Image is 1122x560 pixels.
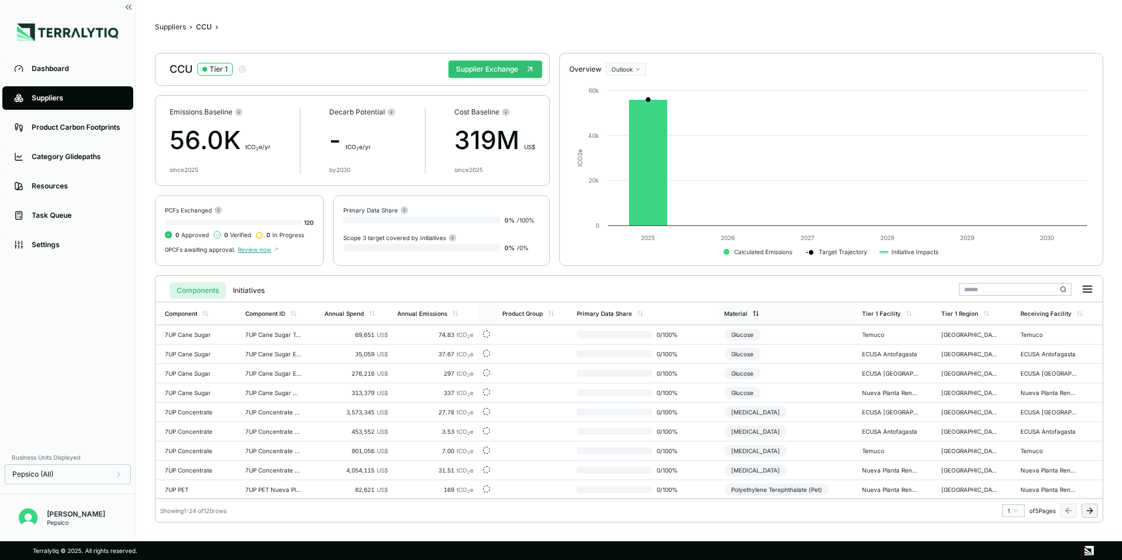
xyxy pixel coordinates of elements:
[454,166,483,173] div: since 2025
[245,350,302,357] div: 7UP Cane Sugar ECUSA Antofagasta
[32,123,121,132] div: Product Carbon Footprints
[32,211,121,220] div: Task Queue
[245,467,302,474] div: 7UP Concentrate Nueva Planta Renca
[1008,507,1019,514] div: 1
[457,428,474,435] span: tCO e
[224,231,228,238] span: 0
[1020,467,1077,474] div: Nueva Planta Renca
[397,389,474,396] div: 337
[165,409,221,416] div: 7UP Concentrate
[377,370,388,377] span: US$
[397,467,474,474] div: 31.51
[448,60,542,78] button: Supplier Exchange
[165,389,221,396] div: 7UP Cane Sugar
[724,445,787,457] div: [MEDICAL_DATA]
[724,329,761,340] div: Glucose
[1020,486,1077,493] div: Nueva Planta Renca
[256,146,259,151] sub: 2
[724,348,761,360] div: Glucose
[724,387,761,399] div: Glucose
[19,508,38,527] img: Erik Hut
[941,350,998,357] div: [GEOGRAPHIC_DATA]
[467,450,470,456] sub: 2
[652,409,690,416] span: 0 / 100 %
[724,464,787,476] div: [MEDICAL_DATA]
[196,22,212,32] div: CCU
[457,486,474,493] span: tCO e
[32,64,121,73] div: Dashboard
[596,222,599,229] text: 0
[325,467,388,474] div: 4,054,115
[1002,504,1025,517] button: 1
[505,244,515,251] span: 0 %
[170,166,198,173] div: since 2025
[32,240,121,249] div: Settings
[457,331,474,338] span: tCO e
[517,244,529,251] span: / 0 %
[215,22,218,32] span: ›
[941,486,998,493] div: [GEOGRAPHIC_DATA]
[165,350,221,357] div: 7UP Cane Sugar
[960,234,974,241] text: 2029
[800,234,815,241] text: 2027
[190,22,192,32] span: ›
[652,486,690,493] span: 0 / 100 %
[245,428,302,435] div: 7UP Concentrate ECUSA Antofagasta
[819,248,868,256] text: Target Trajectory
[343,205,408,214] div: Primary Data Share
[652,370,690,377] span: 0 / 100 %
[266,231,271,238] span: 0
[724,310,748,317] div: Material
[457,389,474,396] span: tCO e
[245,486,302,493] div: 7UP PET Nueva Planta Renca
[1040,234,1054,241] text: 2030
[170,282,226,299] button: Components
[377,428,388,435] span: US$
[329,166,350,173] div: by 2030
[343,233,457,242] div: Scope 3 target covered by Initiatives
[377,389,388,396] span: US$
[165,331,221,338] div: 7UP Cane Sugar
[467,334,470,339] sub: 2
[941,331,998,338] div: [GEOGRAPHIC_DATA]
[325,389,388,396] div: 313,379
[165,467,221,474] div: 7UP Concentrate
[266,231,304,238] span: In Progress
[226,282,272,299] button: Initiatives
[724,484,829,495] div: Polyethylene Terephthalate (Pet)
[170,62,247,76] div: CCU
[245,310,285,317] div: Component ID
[457,467,474,474] span: tCO e
[377,409,388,416] span: US$
[155,22,186,32] button: Suppliers
[517,217,535,224] span: / 100 %
[238,246,278,253] span: Review now
[505,217,515,224] span: 0 %
[325,428,388,435] div: 453,552
[862,370,918,377] div: ECUSA [GEOGRAPHIC_DATA], [GEOGRAPHIC_DATA]
[941,409,998,416] div: [GEOGRAPHIC_DATA]
[652,331,690,338] span: 0 / 100 %
[47,510,105,519] div: [PERSON_NAME]
[941,428,998,435] div: [GEOGRAPHIC_DATA]
[1020,428,1077,435] div: ECUSA Antofagasta
[346,143,371,150] span: t CO e/yr
[467,411,470,417] sub: 2
[467,431,470,436] sub: 2
[165,447,221,454] div: 7UP Concentrate
[721,234,735,241] text: 2026
[652,350,690,357] span: 0 / 100 %
[397,331,474,338] div: 74.83
[175,231,209,238] span: Approved
[577,310,632,317] div: Primary Data Share
[862,467,918,474] div: Nueva Planta Renca
[14,504,42,532] button: Open user button
[32,152,121,161] div: Category Glidepaths
[325,310,364,317] div: Annual Spend
[397,428,474,435] div: 3.53
[652,467,690,474] span: 0 / 100 %
[862,428,918,435] div: ECUSA Antofagasta
[467,489,470,494] sub: 2
[377,331,388,338] span: US$
[325,370,388,377] div: 276,216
